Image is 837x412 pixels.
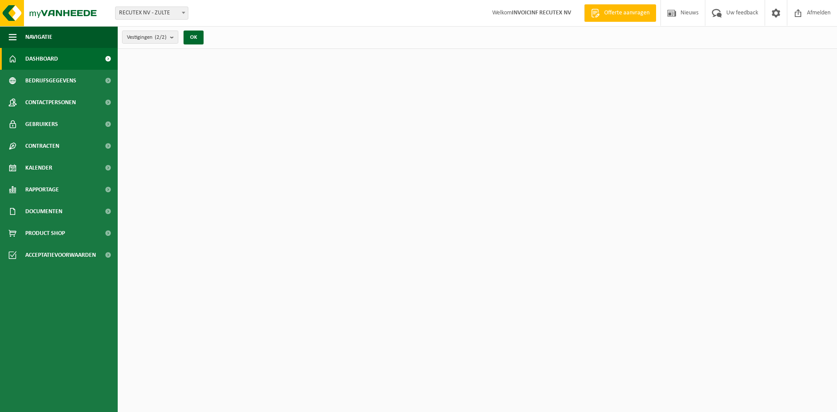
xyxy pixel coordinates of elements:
span: Offerte aanvragen [602,9,652,17]
span: Product Shop [25,222,65,244]
span: Vestigingen [127,31,167,44]
iframe: chat widget [4,393,146,412]
span: RECUTEX NV - ZULTE [115,7,188,20]
span: Dashboard [25,48,58,70]
span: Gebruikers [25,113,58,135]
span: Contactpersonen [25,92,76,113]
span: Contracten [25,135,59,157]
button: OK [184,31,204,44]
strong: INVOICINF RECUTEX NV [512,10,571,16]
span: Navigatie [25,26,52,48]
span: Bedrijfsgegevens [25,70,76,92]
span: Kalender [25,157,52,179]
button: Vestigingen(2/2) [122,31,178,44]
span: Rapportage [25,179,59,201]
span: RECUTEX NV - ZULTE [116,7,188,19]
count: (2/2) [155,34,167,40]
a: Offerte aanvragen [584,4,656,22]
span: Acceptatievoorwaarden [25,244,96,266]
span: Documenten [25,201,62,222]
